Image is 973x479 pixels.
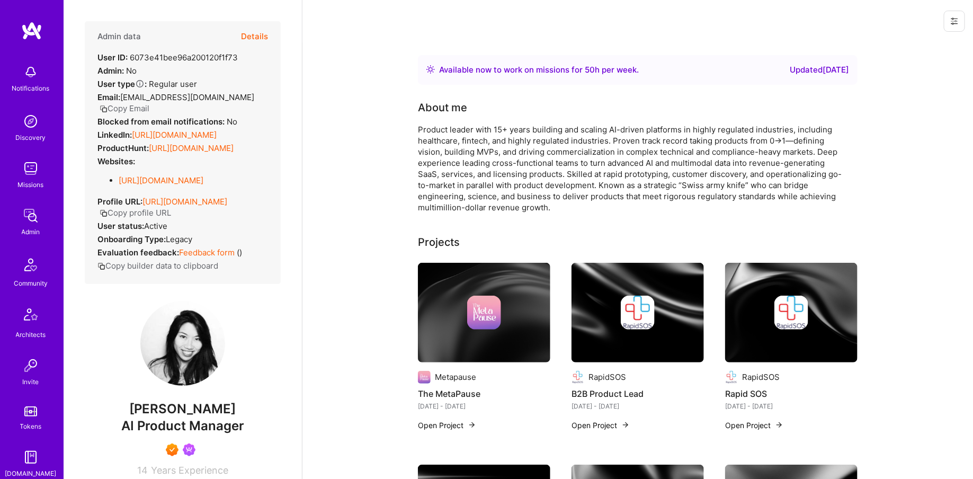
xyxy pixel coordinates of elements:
h4: The MetaPause [418,387,550,401]
strong: ProductHunt: [97,143,149,153]
img: Architects [18,304,43,329]
div: No [97,65,137,76]
strong: Email: [97,92,120,102]
a: [URL][DOMAIN_NAME] [119,175,203,185]
span: [PERSON_NAME] [85,401,281,417]
img: cover [572,263,704,362]
button: Details [241,21,268,52]
strong: Blocked from email notifications: [97,117,227,127]
img: bell [20,61,41,83]
div: Tokens [20,421,42,432]
img: arrow-right [468,421,476,429]
button: Copy builder data to clipboard [97,260,218,271]
span: [EMAIL_ADDRESS][DOMAIN_NAME] [120,92,254,102]
div: Invite [23,376,39,387]
a: [URL][DOMAIN_NAME] [132,130,217,140]
i: icon Copy [97,262,105,270]
img: Company logo [467,296,501,330]
img: discovery [20,111,41,132]
div: ( ) [97,247,242,258]
div: Discovery [16,132,46,143]
span: 50 [585,65,595,75]
span: Active [144,221,167,231]
span: legacy [166,234,192,244]
img: cover [725,263,858,362]
img: Company logo [621,296,655,330]
div: RapidSOS [588,371,626,383]
div: [DATE] - [DATE] [418,401,550,412]
img: Company logo [725,371,738,384]
img: guide book [20,447,41,468]
strong: Evaluation feedback: [97,247,179,258]
div: Missions [18,179,44,190]
i: icon Copy [100,105,108,113]
button: Open Project [418,420,476,431]
img: arrow-right [621,421,630,429]
img: tokens [24,406,37,416]
a: [URL][DOMAIN_NAME] [142,197,227,207]
img: cover [418,263,550,362]
div: Architects [16,329,46,340]
div: 6073e41bee96a200120f1f73 [97,52,238,63]
strong: Profile URL: [97,197,142,207]
img: Exceptional A.Teamer [166,443,178,456]
span: AI Product Manager [121,418,244,433]
button: Copy Email [100,103,149,114]
strong: Admin: [97,66,124,76]
i: icon Copy [100,209,108,217]
img: Company logo [774,296,808,330]
h4: B2B Product Lead [572,387,704,401]
img: admin teamwork [20,205,41,226]
h4: Rapid SOS [725,387,858,401]
img: teamwork [20,158,41,179]
img: Company logo [418,371,431,384]
span: Years Experience [151,465,228,476]
div: Metapause [435,371,476,383]
strong: Websites: [97,156,135,166]
div: Admin [22,226,40,237]
div: About me [418,100,467,116]
div: Projects [418,234,460,250]
a: [URL][DOMAIN_NAME] [149,143,234,153]
button: Copy profile URL [100,207,171,218]
img: arrow-right [775,421,783,429]
img: Invite [20,355,41,376]
strong: Onboarding Type: [97,234,166,244]
img: logo [21,21,42,40]
div: Community [14,278,48,289]
strong: User status: [97,221,144,231]
div: Regular user [97,78,197,90]
div: Updated [DATE] [790,64,849,76]
img: Community [18,252,43,278]
div: [DATE] - [DATE] [725,401,858,412]
div: RapidSOS [742,371,780,383]
img: Been on Mission [183,443,195,456]
button: Open Project [725,420,783,431]
strong: User type : [97,79,147,89]
div: Product leader with 15+ years building and scaling AI-driven platforms in highly regulated indust... [418,124,842,213]
strong: User ID: [97,52,128,63]
img: Availability [426,65,435,74]
span: 14 [137,465,148,476]
img: User Avatar [140,301,225,386]
div: Available now to work on missions for h per week . [439,64,639,76]
div: [DATE] - [DATE] [572,401,704,412]
i: Help [135,79,145,88]
div: Notifications [12,83,50,94]
strong: LinkedIn: [97,130,132,140]
div: No [97,116,237,127]
h4: Admin data [97,32,141,41]
div: [DOMAIN_NAME] [5,468,57,479]
button: Open Project [572,420,630,431]
img: Company logo [572,371,584,384]
a: Feedback form [179,247,235,258]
